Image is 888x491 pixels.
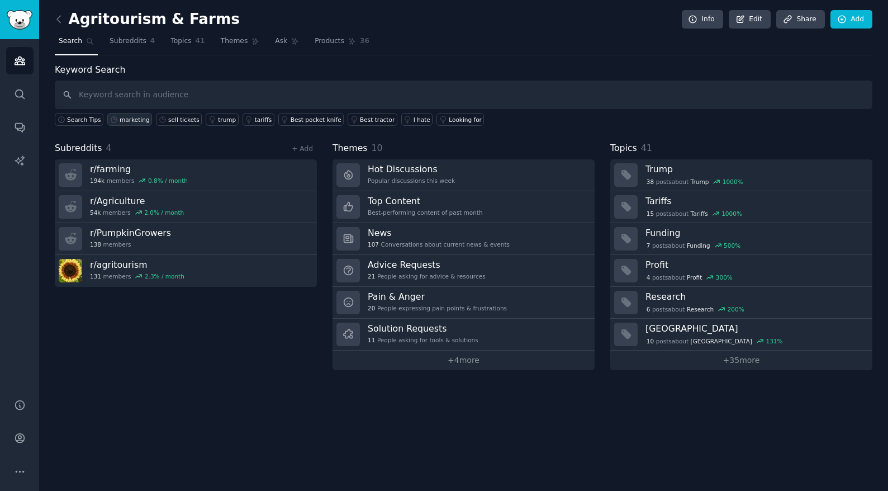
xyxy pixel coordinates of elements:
div: sell tickets [168,116,200,124]
label: Keyword Search [55,64,125,75]
a: trump [206,113,238,126]
a: + Add [292,145,313,153]
h3: Top Content [368,195,483,207]
span: Search Tips [67,116,101,124]
span: Tariffs [691,210,708,218]
span: Themes [333,141,368,155]
a: Themes [217,32,264,55]
a: tariffs [243,113,274,126]
a: Add [830,10,872,29]
h3: r/ farming [90,163,188,175]
a: Pain & Anger20People expressing pain points & frustrations [333,287,595,319]
span: 10 [372,143,383,153]
span: Profit [687,273,702,281]
div: members [90,209,184,216]
span: 194k [90,177,105,185]
span: 107 [368,240,379,248]
span: 4 [150,36,155,46]
div: Best-performing content of past month [368,209,483,216]
div: members [90,272,184,280]
span: Topics [610,141,637,155]
div: post s about [645,177,744,187]
div: post s about [645,272,734,282]
a: Funding7postsaboutFunding500% [610,223,872,255]
div: members [90,177,188,185]
h3: Trump [645,163,865,175]
div: post s about [645,336,783,346]
a: Trump38postsaboutTrump1000% [610,159,872,191]
span: Trump [691,178,709,186]
span: Topics [170,36,191,46]
span: [GEOGRAPHIC_DATA] [691,337,752,345]
span: 15 [647,210,654,218]
a: marketing [107,113,152,126]
span: Funding [687,242,710,249]
span: 4 [647,273,650,281]
a: Research6postsaboutResearch200% [610,287,872,319]
h3: Solution Requests [368,323,478,334]
span: 11 [368,336,375,344]
span: 138 [90,240,101,248]
h3: [GEOGRAPHIC_DATA] [645,323,865,334]
h3: Hot Discussions [368,163,455,175]
h2: Agritourism & Farms [55,11,240,29]
a: Share [776,10,824,29]
span: 6 [647,305,650,313]
h3: Profit [645,259,865,271]
div: 0.8 % / month [148,177,188,185]
span: Subreddits [55,141,102,155]
div: I hate [414,116,430,124]
a: Ask [271,32,303,55]
img: GummySearch logo [7,10,32,30]
a: r/agritourism131members2.3% / month [55,255,317,287]
input: Keyword search in audience [55,81,872,109]
a: Subreddits4 [106,32,159,55]
a: Looking for [436,113,484,126]
span: 38 [647,178,654,186]
a: +4more [333,351,595,370]
a: Info [682,10,723,29]
a: Topics41 [167,32,208,55]
h3: r/ agritourism [90,259,184,271]
div: trump [218,116,236,124]
a: sell tickets [156,113,202,126]
div: members [90,240,171,248]
span: Subreddits [110,36,146,46]
a: Best pocket knife [278,113,344,126]
span: Products [315,36,344,46]
div: Conversations about current news & events [368,240,510,248]
a: I hate [401,113,433,126]
div: People expressing pain points & frustrations [368,304,507,312]
a: +35more [610,351,872,370]
span: 4 [106,143,112,153]
div: Popular discussions this week [368,177,455,185]
a: r/PumpkinGrowers138members [55,223,317,255]
div: Best tractor [360,116,395,124]
span: Research [687,305,714,313]
a: Best tractor [348,113,397,126]
img: agritourism [59,259,82,282]
h3: Tariffs [645,195,865,207]
div: 1000 % [723,178,743,186]
a: Edit [729,10,771,29]
h3: r/ Agriculture [90,195,184,207]
span: 131 [90,272,101,280]
a: News107Conversations about current news & events [333,223,595,255]
a: Advice Requests21People asking for advice & resources [333,255,595,287]
div: People asking for tools & solutions [368,336,478,344]
div: post s about [645,209,743,219]
a: Search [55,32,98,55]
div: post s about [645,304,745,314]
div: 1000 % [721,210,742,218]
div: tariffs [255,116,272,124]
div: marketing [120,116,150,124]
a: Solution Requests11People asking for tools & solutions [333,319,595,351]
span: Themes [221,36,248,46]
span: Search [59,36,82,46]
a: Top ContentBest-performing content of past month [333,191,595,223]
div: 2.0 % / month [144,209,184,216]
a: r/Agriculture54kmembers2.0% / month [55,191,317,223]
a: Profit4postsaboutProfit300% [610,255,872,287]
span: 20 [368,304,375,312]
h3: Research [645,291,865,303]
